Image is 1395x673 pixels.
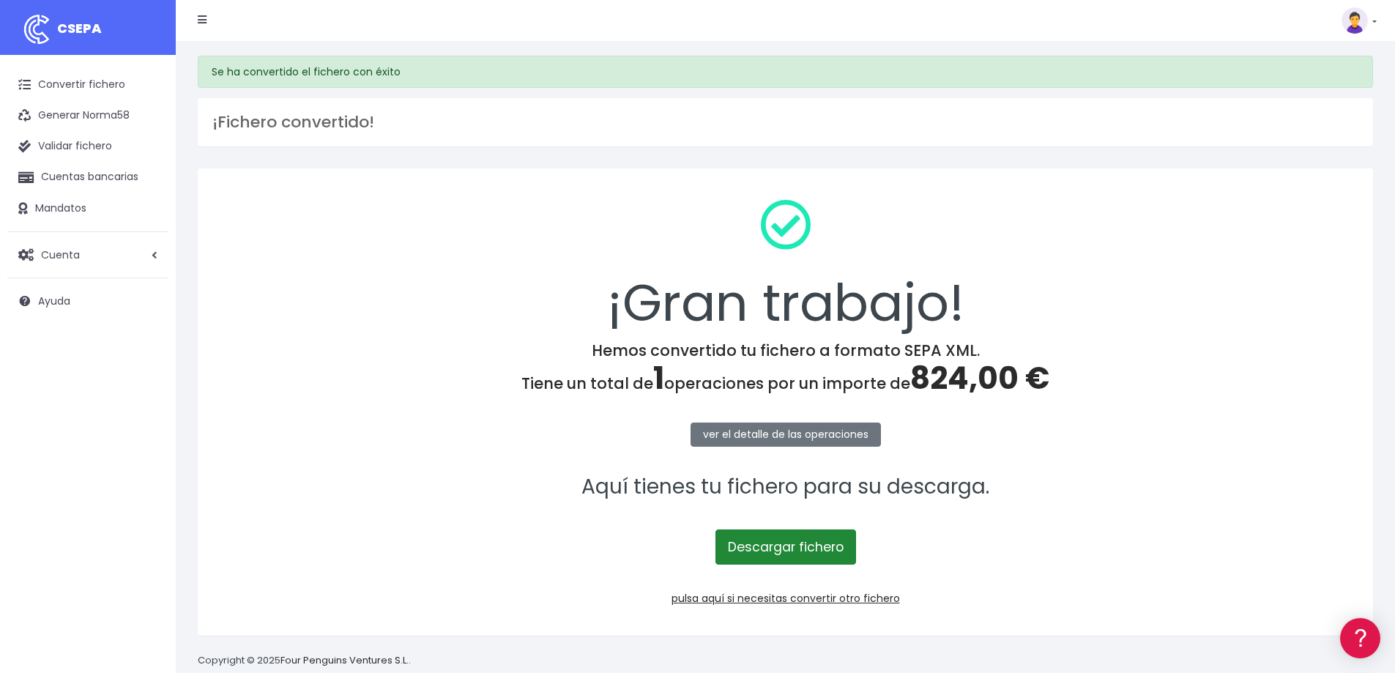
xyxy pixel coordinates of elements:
[217,471,1354,504] p: Aquí tienes tu fichero para su descarga.
[7,286,168,316] a: Ayuda
[15,124,278,147] a: Información general
[7,131,168,162] a: Validar fichero
[15,392,278,417] button: Contáctanos
[201,422,282,436] a: POWERED BY ENCHANT
[18,11,55,48] img: logo
[15,102,278,116] div: Información general
[7,193,168,224] a: Mandatos
[57,19,102,37] span: CSEPA
[198,653,411,669] p: Copyright © 2025 .
[15,208,278,231] a: Problemas habituales
[41,247,80,261] span: Cuenta
[691,423,881,447] a: ver el detalle de las operaciones
[15,162,278,176] div: Convertir ficheros
[672,591,900,606] a: pulsa aquí si necesitas convertir otro fichero
[15,231,278,253] a: Videotutoriales
[212,113,1358,132] h3: ¡Fichero convertido!
[15,291,278,305] div: Facturación
[15,185,278,208] a: Formatos
[7,100,168,131] a: Generar Norma58
[7,239,168,270] a: Cuenta
[15,374,278,397] a: API
[715,529,856,565] a: Descargar fichero
[653,357,664,400] span: 1
[198,56,1373,88] div: Se ha convertido el fichero con éxito
[217,341,1354,397] h4: Hemos convertido tu fichero a formato SEPA XML. Tiene un total de operaciones por un importe de
[15,314,278,337] a: General
[15,352,278,365] div: Programadores
[7,70,168,100] a: Convertir fichero
[7,162,168,193] a: Cuentas bancarias
[15,253,278,276] a: Perfiles de empresas
[280,653,409,667] a: Four Penguins Ventures S.L.
[1342,7,1368,34] img: profile
[217,187,1354,341] div: ¡Gran trabajo!
[38,294,70,308] span: Ayuda
[910,357,1049,400] span: 824,00 €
